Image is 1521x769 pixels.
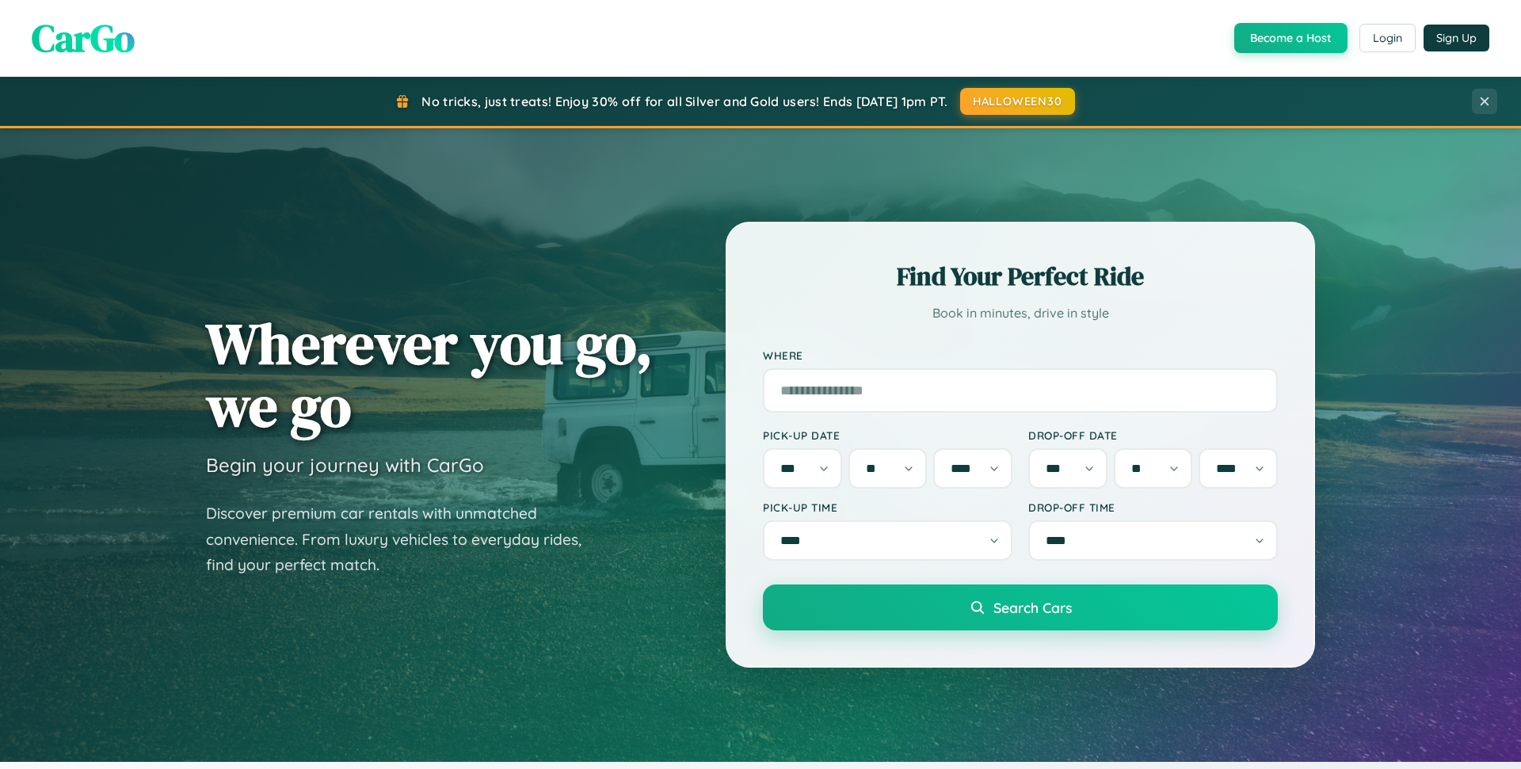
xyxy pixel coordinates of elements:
[1028,428,1278,442] label: Drop-off Date
[1359,24,1416,52] button: Login
[960,88,1075,115] button: HALLOWEEN30
[206,312,653,437] h1: Wherever you go, we go
[1234,23,1348,53] button: Become a Host
[763,584,1278,630] button: Search Cars
[1028,501,1278,514] label: Drop-off Time
[206,453,484,477] h3: Begin your journey with CarGo
[763,501,1012,514] label: Pick-up Time
[763,259,1278,294] h2: Find Your Perfect Ride
[763,428,1012,442] label: Pick-up Date
[1424,25,1489,51] button: Sign Up
[993,599,1072,616] span: Search Cars
[421,93,947,109] span: No tricks, just treats! Enjoy 30% off for all Silver and Gold users! Ends [DATE] 1pm PT.
[763,348,1278,362] label: Where
[763,302,1278,325] p: Book in minutes, drive in style
[206,501,602,578] p: Discover premium car rentals with unmatched convenience. From luxury vehicles to everyday rides, ...
[32,12,135,64] span: CarGo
